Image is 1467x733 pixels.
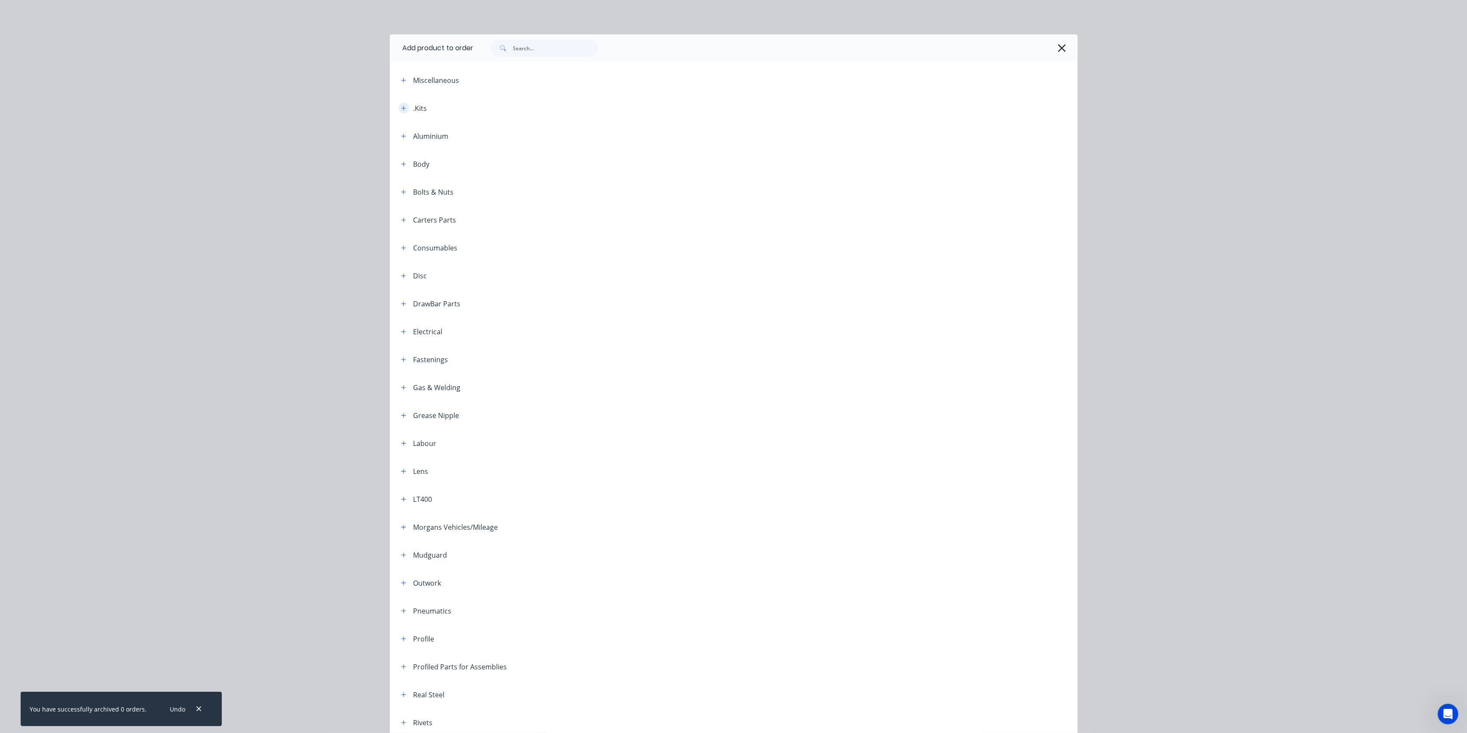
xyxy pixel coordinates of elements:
[9,235,163,284] div: New featureImprovementFactory Weekly Updates - [DATE]
[62,130,86,139] div: • [DATE]
[9,101,163,147] div: Recent messageProfile image for MaricarHi [PERSON_NAME], just a quick update — the fix for this i...
[413,354,448,365] div: Fastenings
[17,16,68,30] img: logo
[38,122,303,129] span: Hi [PERSON_NAME], just a quick update — the fix for this issue was released previously.
[18,195,154,204] h2: Have an idea or feature request?
[18,158,144,167] div: Send us a message
[413,382,461,393] div: Gas & Welding
[17,76,155,90] p: How can we help?
[50,290,80,296] span: Messages
[413,327,443,337] div: Electrical
[513,40,598,57] input: Search...
[413,243,458,253] div: Consumables
[413,271,427,281] div: Disc
[165,703,190,715] button: Undo
[99,290,116,296] span: News
[18,257,139,266] div: Factory Weekly Updates - [DATE]
[413,159,430,169] div: Body
[413,718,433,728] div: Rivets
[18,243,60,252] div: New feature
[413,215,456,225] div: Carters Parts
[413,578,441,588] div: Outwork
[413,438,437,449] div: Labour
[413,299,461,309] div: DrawBar Parts
[413,662,507,672] div: Profiled Parts for Assemblies
[30,705,147,714] div: You have successfully archived 0 orders.
[63,243,109,252] div: Improvement
[18,167,144,176] div: We typically reply in under 10 minutes
[413,522,498,532] div: Morgans Vehicles/Mileage
[9,151,163,183] div: Send us a messageWe typically reply in under 10 minutes
[413,550,447,560] div: Mudguard
[1438,704,1458,724] iframe: Intercom live chat
[413,466,429,476] div: Lens
[9,114,163,146] div: Profile image for MaricarHi [PERSON_NAME], just a quick update — the fix for this issue was relea...
[144,290,157,296] span: Help
[413,690,445,700] div: Real Steel
[413,410,459,421] div: Grease Nipple
[38,130,61,139] div: Maricar
[18,208,154,225] button: Share it with us
[148,14,163,29] div: Close
[12,290,31,296] span: Home
[17,61,155,76] p: Hi [PERSON_NAME]
[413,103,427,113] div: .Kits
[413,75,459,86] div: Miscellaneous
[413,606,452,616] div: Pneumatics
[413,187,454,197] div: Bolts & Nuts
[86,268,129,302] button: News
[18,122,35,139] img: Profile image for Maricar
[18,109,154,118] div: Recent message
[413,494,432,504] div: LT400
[413,634,435,644] div: Profile
[129,268,172,302] button: Help
[43,268,86,302] button: Messages
[390,34,474,62] div: Add product to order
[413,131,449,141] div: Aluminium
